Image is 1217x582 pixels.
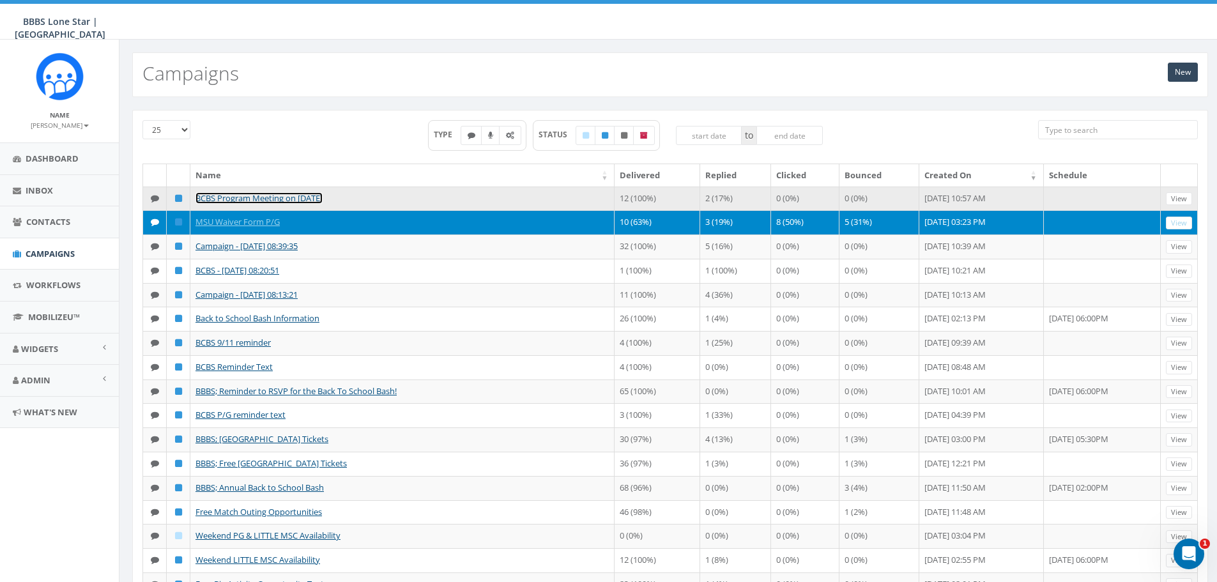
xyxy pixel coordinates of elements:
[615,331,700,355] td: 4 (100%)
[771,500,839,525] td: 0 (0%)
[15,15,105,40] span: BBBS Lone Star | [GEOGRAPHIC_DATA]
[26,153,79,164] span: Dashboard
[195,409,286,420] a: BCBS P/G reminder text
[615,283,700,307] td: 11 (100%)
[1166,240,1192,254] a: View
[700,210,772,234] td: 3 (19%)
[26,248,75,259] span: Campaigns
[1166,433,1192,447] a: View
[175,363,182,371] i: Published
[771,548,839,572] td: 0 (0%)
[700,452,772,476] td: 1 (3%)
[839,500,919,525] td: 1 (2%)
[919,476,1044,500] td: [DATE] 11:50 AM
[26,279,80,291] span: Workflows
[919,331,1044,355] td: [DATE] 09:39 AM
[1166,289,1192,302] a: View
[1166,410,1192,423] a: View
[481,126,500,145] label: Ringless Voice Mail
[602,132,608,139] i: Published
[919,210,1044,234] td: [DATE] 03:23 PM
[615,379,700,404] td: 65 (100%)
[700,283,772,307] td: 4 (36%)
[1044,307,1161,331] td: [DATE] 06:00PM
[151,291,159,299] i: Text SMS
[700,259,772,283] td: 1 (100%)
[615,403,700,427] td: 3 (100%)
[175,459,182,468] i: Published
[1044,548,1161,572] td: [DATE] 06:00PM
[700,500,772,525] td: 0 (0%)
[195,457,347,469] a: BBBS; Free [GEOGRAPHIC_DATA] Tickets
[506,132,514,139] i: Automated Message
[615,259,700,283] td: 1 (100%)
[151,363,159,371] i: Text SMS
[771,259,839,283] td: 0 (0%)
[151,194,159,203] i: Text SMS
[1166,554,1192,567] a: View
[175,339,182,347] i: Published
[142,63,239,84] h2: Campaigns
[700,164,772,187] th: Replied
[576,126,596,145] label: Draft
[919,524,1044,548] td: [DATE] 03:04 PM
[1166,530,1192,544] a: View
[151,339,159,347] i: Text SMS
[151,387,159,395] i: Text SMS
[919,355,1044,379] td: [DATE] 08:48 AM
[195,482,324,493] a: BBBS; Annual Back to School Bash
[615,524,700,548] td: 0 (0%)
[151,459,159,468] i: Text SMS
[700,307,772,331] td: 1 (4%)
[615,452,700,476] td: 36 (97%)
[615,210,700,234] td: 10 (63%)
[1044,476,1161,500] td: [DATE] 02:00PM
[771,307,839,331] td: 0 (0%)
[461,126,482,145] label: Text SMS
[771,524,839,548] td: 0 (0%)
[539,129,576,140] span: STATUS
[839,379,919,404] td: 0 (0%)
[175,218,182,226] i: Published
[1166,506,1192,519] a: View
[1166,217,1192,230] a: View
[615,548,700,572] td: 12 (100%)
[919,403,1044,427] td: [DATE] 04:39 PM
[839,452,919,476] td: 1 (3%)
[839,403,919,427] td: 0 (0%)
[919,427,1044,452] td: [DATE] 03:00 PM
[839,234,919,259] td: 0 (0%)
[839,283,919,307] td: 0 (0%)
[151,484,159,492] i: Text SMS
[919,283,1044,307] td: [DATE] 10:13 AM
[771,234,839,259] td: 0 (0%)
[1166,482,1192,495] a: View
[771,331,839,355] td: 0 (0%)
[434,129,461,140] span: TYPE
[195,433,328,445] a: BBBS; [GEOGRAPHIC_DATA] Tickets
[50,111,70,119] small: Name
[1166,361,1192,374] a: View
[633,126,655,145] label: Archived
[839,259,919,283] td: 0 (0%)
[151,411,159,419] i: Text SMS
[24,406,77,418] span: What's New
[31,121,89,130] small: [PERSON_NAME]
[195,361,273,372] a: BCBS Reminder Text
[1174,539,1204,569] iframe: Intercom live chat
[771,187,839,211] td: 0 (0%)
[1044,427,1161,452] td: [DATE] 05:30PM
[700,548,772,572] td: 1 (8%)
[195,312,319,324] a: Back to School Bash Information
[771,403,839,427] td: 0 (0%)
[742,126,756,145] span: to
[195,216,280,227] a: MSU Waiver Form P/G
[615,187,700,211] td: 12 (100%)
[195,337,271,348] a: BCBS 9/11 reminder
[595,126,615,145] label: Published
[614,126,634,145] label: Unpublished
[700,355,772,379] td: 0 (0%)
[175,291,182,299] i: Published
[488,132,493,139] i: Ringless Voice Mail
[839,187,919,211] td: 0 (0%)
